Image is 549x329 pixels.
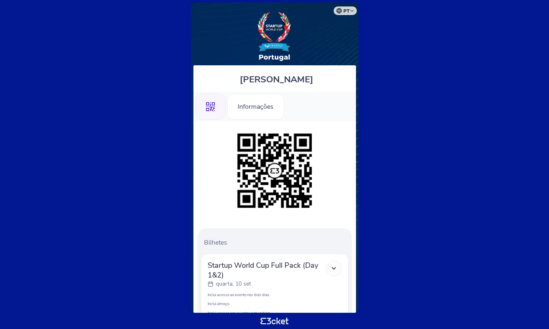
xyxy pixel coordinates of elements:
div: Informações [227,94,284,120]
span: Startup World Cup Full Pack (Day 1&2) [208,260,326,280]
p: quarta, 10 set [216,280,251,288]
p: Inclui acesso aos eventos networking. [208,310,342,316]
p: Inclui almoço. [208,301,342,306]
img: b0685ce264454e5089fbb18c58983b50.png [233,129,316,212]
p: Bilhetes [204,238,349,247]
p: Inclui acesso ao evento nos dois dias. [208,292,342,297]
span: [PERSON_NAME] [240,73,313,86]
a: Informações [227,101,284,110]
img: Startup World Cup Portugal [256,11,293,61]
